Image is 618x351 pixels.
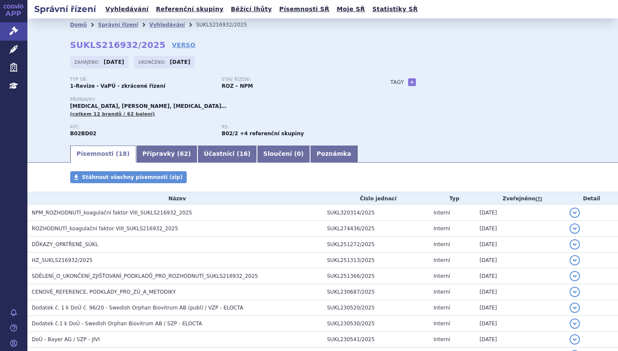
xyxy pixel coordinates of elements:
a: Poznámka [310,146,358,163]
td: SUKL251313/2025 [323,253,430,268]
button: detail [570,208,580,218]
button: detail [570,334,580,345]
span: Interní [433,226,450,232]
th: Typ [429,192,475,205]
td: [DATE] [475,332,565,348]
strong: ROZ – NPM [222,83,253,89]
td: [DATE] [475,316,565,332]
th: Zveřejněno [475,192,565,205]
td: [DATE] [475,284,565,300]
a: Písemnosti SŘ [277,3,332,15]
p: Typ SŘ: [70,77,213,82]
td: SUKL251366/2025 [323,268,430,284]
span: 62 [180,150,188,157]
button: detail [570,287,580,297]
span: [MEDICAL_DATA], [PERSON_NAME], [MEDICAL_DATA]… [70,103,227,109]
button: detail [570,239,580,250]
td: SUKL230530/2025 [323,316,430,332]
li: SUKLS216932/2025 [196,18,258,31]
p: Přípravky: [70,97,373,102]
span: Interní [433,305,450,311]
a: Písemnosti (18) [70,146,136,163]
a: + [408,78,416,86]
a: Domů [70,22,87,28]
button: detail [570,318,580,329]
strong: +4 referenční skupiny [240,131,304,137]
abbr: (?) [535,196,542,202]
td: [DATE] [475,237,565,253]
a: Statistiky SŘ [370,3,420,15]
strong: SUKLS216932/2025 [70,40,166,50]
td: SUKL274436/2025 [323,221,430,237]
td: SUKL320314/2025 [323,205,430,221]
a: VERSO [172,41,195,49]
span: NPM_ROZHODNUTÍ_koagulační faktor VIII_SUKLS216932_2025 [32,210,192,216]
a: Stáhnout všechny písemnosti (zip) [70,171,187,183]
a: Vyhledávání [149,22,185,28]
h3: Tagy [391,77,404,87]
td: SUKL230541/2025 [323,332,430,348]
a: Přípravky (62) [136,146,197,163]
span: HZ_SUKLS216932/2025 [32,257,93,263]
span: Dodatek č.1 k DoÚ - Swedish Orphan Biovitrum AB / SZP - ELOCTA [32,321,202,327]
a: Moje SŘ [334,3,367,15]
h2: Správní řízení [27,3,103,15]
a: Běžící lhůty [228,3,275,15]
a: Správní řízení [98,22,138,28]
p: RS: [222,125,365,130]
button: detail [570,271,580,281]
button: detail [570,223,580,234]
span: DoÚ - Bayer AG / SZP - JIVI [32,336,100,342]
th: Detail [565,192,618,205]
span: Interní [433,210,450,216]
th: Číslo jednací [323,192,430,205]
td: SUKL230520/2025 [323,300,430,316]
td: [DATE] [475,300,565,316]
span: Interní [433,321,450,327]
a: Účastníci (16) [197,146,257,163]
span: 18 [119,150,127,157]
strong: [DATE] [170,59,190,65]
strong: 1-Revize - VaPÚ - zkrácené řízení [70,83,166,89]
th: Název [27,192,323,205]
td: [DATE] [475,253,565,268]
span: Zahájeno: [75,59,102,65]
strong: KOAGULAČNÍ FAKTOR VIII [70,131,97,137]
td: [DATE] [475,221,565,237]
td: [DATE] [475,205,565,221]
strong: koagulační faktor VIII [222,131,239,137]
p: ATC: [70,125,213,130]
span: Dodatek č. 1 k DoÚ č. 96/20 - Swedish Orphan Biovitrum AB (publ) / VZP - ELOCTA [32,305,243,311]
p: Stav řízení: [222,77,365,82]
span: ROZHODNUTÍ_koagulační faktor VIII_SUKLS216932_2025 [32,226,178,232]
span: 16 [239,150,248,157]
a: Sloučení (0) [257,146,310,163]
span: Ukončeno: [138,59,167,65]
button: detail [570,303,580,313]
span: Interní [433,336,450,342]
td: SUKL251272/2025 [323,237,430,253]
span: 0 [297,150,301,157]
span: (celkem 12 brandů / 62 balení) [70,111,155,117]
td: [DATE] [475,268,565,284]
span: Interní [433,289,450,295]
span: CENOVÉ_REFERENCE, PODKLADY_PRO_ZÚ_A_METODIKY [32,289,176,295]
button: detail [570,255,580,265]
strong: [DATE] [104,59,124,65]
span: Interní [433,273,450,279]
span: DŮKAZY_OPATŘENÉ_SÚKL [32,241,98,247]
a: Referenční skupiny [153,3,226,15]
span: Interní [433,241,450,247]
td: SUKL230687/2025 [323,284,430,300]
a: Vyhledávání [103,3,151,15]
span: Stáhnout všechny písemnosti (zip) [82,174,183,180]
span: Interní [433,257,450,263]
span: SDĚLENÍ_O_UKONČENÍ_ZJIŠŤOVÁNÍ_PODKLADŮ_PRO_ROZHODNUTÍ_SUKLS216932_2025 [32,273,258,279]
